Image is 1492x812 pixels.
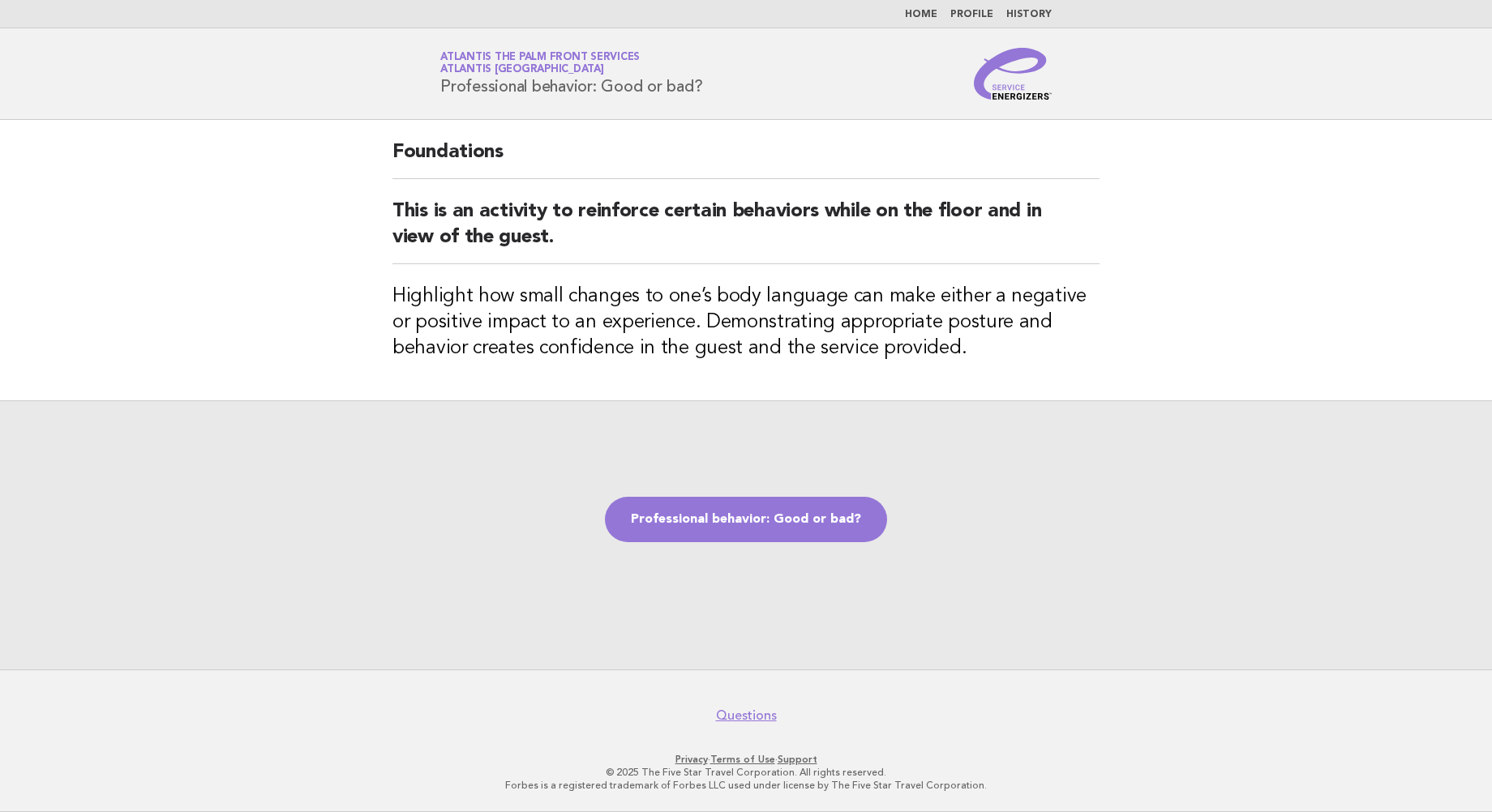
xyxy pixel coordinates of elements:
[250,753,1242,766] p: · ·
[440,53,702,95] h1: Professional behavior: Good or bad?
[710,754,775,765] a: Terms of Use
[392,199,1100,264] h2: This is an activity to reinforce certain behaviors while on the floor and in view of the guest.
[778,754,817,765] a: Support
[250,766,1242,779] p: © 2025 The Five Star Travel Corporation. All rights reserved.
[716,707,777,724] a: Questions
[250,779,1242,792] p: Forbes is a registered trademark of Forbes LLC used under license by The Five Star Travel Corpora...
[440,65,604,75] span: Atlantis [GEOGRAPHIC_DATA]
[950,10,993,19] a: Profile
[605,497,887,542] a: Professional behavior: Good or bad?
[440,52,640,75] a: Atlantis The Palm Front ServicesAtlantis [GEOGRAPHIC_DATA]
[675,754,708,765] a: Privacy
[392,139,1100,179] h2: Foundations
[974,48,1052,100] img: Service Energizers
[905,10,937,19] a: Home
[1006,10,1052,19] a: History
[392,284,1100,361] h3: Highlight how small changes to one’s body language can make either a negative or positive impact ...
